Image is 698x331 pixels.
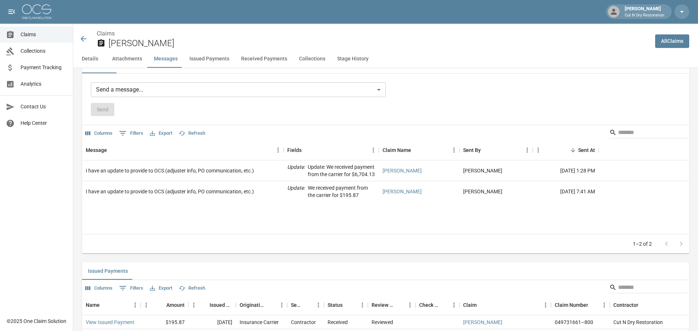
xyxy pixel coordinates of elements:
[240,295,266,315] div: Originating From
[372,319,393,326] div: Reviewed
[533,145,544,156] button: Menu
[166,295,185,315] div: Amount
[438,300,448,310] button: Sort
[273,145,284,156] button: Menu
[609,127,688,140] div: Search
[21,64,67,71] span: Payment Tracking
[73,50,106,68] button: Details
[236,295,287,315] div: Originating From
[199,300,210,310] button: Sort
[588,300,598,310] button: Sort
[655,34,689,48] a: AllClaims
[625,12,664,19] p: Cut N Dry Restoration
[522,145,533,156] button: Menu
[379,140,459,160] div: Claim Name
[184,50,235,68] button: Issued Payments
[578,140,595,160] div: Sent At
[463,295,477,315] div: Claim
[533,160,599,181] div: [DATE] 1:28 PM
[419,295,438,315] div: Check Number
[368,295,416,315] div: Review Status
[21,80,67,88] span: Analytics
[555,295,588,315] div: Claim Number
[188,300,199,310] button: Menu
[533,140,599,160] div: Sent At
[266,300,276,310] button: Sort
[97,30,115,37] a: Claims
[82,140,284,160] div: Message
[463,319,502,326] a: [PERSON_NAME]
[276,300,287,310] button: Menu
[463,140,481,160] div: Sent By
[357,300,368,310] button: Menu
[613,295,638,315] div: Contractor
[394,300,405,310] button: Sort
[568,145,578,155] button: Sort
[177,283,207,294] button: Refresh
[84,128,114,139] button: Select columns
[148,50,184,68] button: Messages
[328,319,348,326] div: Received
[287,163,305,178] p: Update :
[368,145,379,156] button: Menu
[86,188,254,195] div: I have an update to provide to OCS (adjuster info, PO communication, etc.)
[21,47,67,55] span: Collections
[328,295,343,315] div: Status
[130,300,141,310] button: Menu
[633,240,652,248] p: 1–2 of 2
[91,82,386,97] div: Send a message...
[383,188,422,195] a: [PERSON_NAME]
[86,140,107,160] div: Message
[148,283,174,294] button: Export
[21,31,67,38] span: Claims
[22,4,51,19] img: ocs-logo-white-transparent.png
[86,167,254,174] div: I have an update to provide to OCS (adjuster info, PO communication, etc.)
[324,295,368,315] div: Status
[82,262,689,280] div: related-list tabs
[7,317,66,325] div: © 2025 One Claim Solution
[141,315,188,329] div: $195.87
[302,145,312,155] button: Sort
[638,300,649,310] button: Sort
[383,167,422,174] a: [PERSON_NAME]
[287,295,324,315] div: Sent To
[4,4,19,19] button: open drawer
[477,300,487,310] button: Sort
[100,300,110,310] button: Sort
[308,163,375,178] p: Update: We received payment from the carrier for $6,704.13
[148,128,174,139] button: Export
[141,295,188,315] div: Amount
[287,140,302,160] div: Fields
[459,295,551,315] div: Claim
[533,181,599,202] div: [DATE] 7:41 AM
[481,145,491,155] button: Sort
[463,188,502,195] div: Amber Marquez
[463,167,502,174] div: Amber Marquez
[86,319,134,326] a: View Issued Payment
[448,300,459,310] button: Menu
[117,127,145,139] button: Show filters
[21,119,67,127] span: Help Center
[82,295,141,315] div: Name
[106,50,148,68] button: Attachments
[622,5,667,18] div: [PERSON_NAME]
[609,282,688,295] div: Search
[416,295,459,315] div: Check Number
[21,103,67,111] span: Contact Us
[343,300,353,310] button: Sort
[117,282,145,294] button: Show filters
[372,295,394,315] div: Review Status
[235,50,293,68] button: Received Payments
[73,50,698,68] div: anchor tabs
[86,295,100,315] div: Name
[555,319,593,326] div: 049731661–800
[308,184,375,199] p: We received payment from the carrier for $195.87
[177,128,207,139] button: Refresh
[540,300,551,310] button: Menu
[107,145,117,155] button: Sort
[313,300,324,310] button: Menu
[210,295,232,315] div: Issued Date
[240,319,279,326] div: Insurance Carrier
[108,38,649,49] h2: [PERSON_NAME]
[551,295,610,315] div: Claim Number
